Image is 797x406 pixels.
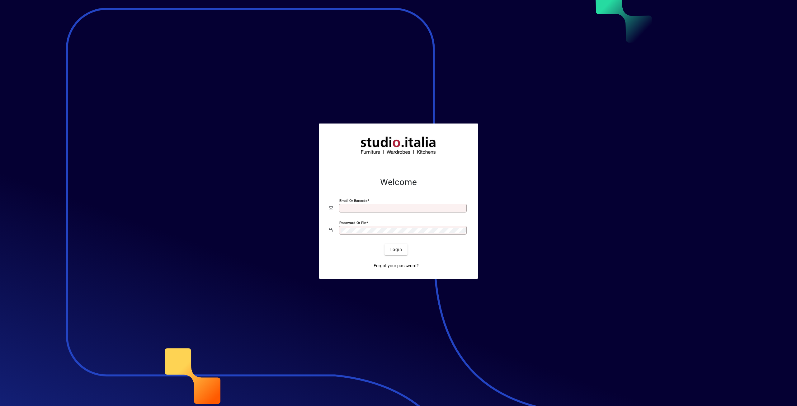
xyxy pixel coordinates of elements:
button: Login [384,244,407,255]
span: Forgot your password? [374,263,419,269]
h2: Welcome [329,177,468,188]
span: Login [389,246,402,253]
mat-label: Email or Barcode [339,198,367,203]
mat-label: Password or Pin [339,221,366,225]
a: Forgot your password? [371,260,421,271]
